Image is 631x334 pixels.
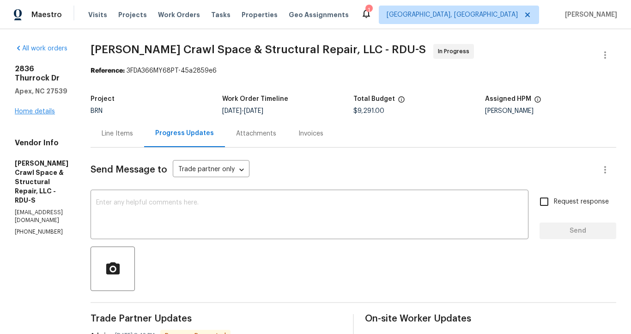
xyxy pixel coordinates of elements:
div: [PERSON_NAME] [485,108,617,114]
p: [PHONE_NUMBER] [15,228,68,236]
p: [EMAIL_ADDRESS][DOMAIN_NAME] [15,209,68,224]
h5: [PERSON_NAME] Crawl Space & Structural Repair, LLC - RDU-S [15,159,68,205]
a: All work orders [15,45,67,52]
span: On-site Worker Updates [365,314,616,323]
span: Maestro [31,10,62,19]
h5: Work Order Timeline [222,96,288,102]
h5: Total Budget [353,96,395,102]
div: Trade partner only [173,162,249,178]
h5: Project [91,96,115,102]
span: [PERSON_NAME] Crawl Space & Structural Repair, LLC - RDU-S [91,44,426,55]
span: [GEOGRAPHIC_DATA], [GEOGRAPHIC_DATA] [387,10,518,19]
span: Projects [118,10,147,19]
div: Line Items [102,129,133,138]
h5: Assigned HPM [485,96,531,102]
span: In Progress [438,47,473,56]
h2: 2836 Thurrock Dr [15,64,68,83]
span: [DATE] [222,108,242,114]
span: [DATE] [244,108,263,114]
span: Geo Assignments [289,10,349,19]
div: Attachments [236,129,276,138]
h4: Vendor Info [15,138,68,148]
span: Request response [554,197,609,207]
span: The hpm assigned to this work order. [534,96,541,108]
div: Invoices [298,129,323,138]
div: Progress Updates [155,129,214,138]
span: Trade Partner Updates [91,314,342,323]
span: Visits [88,10,107,19]
span: Send Message to [91,165,167,174]
div: 1 [365,6,372,15]
a: Home details [15,108,55,115]
b: Reference: [91,68,125,74]
span: - [222,108,263,114]
span: $9,291.00 [353,108,384,114]
span: [PERSON_NAME] [561,10,617,19]
div: 3FDA366MY68PT-45a2859e6 [91,66,616,75]
span: Tasks [211,12,231,18]
span: The total cost of line items that have been proposed by Opendoor. This sum includes line items th... [398,96,405,108]
span: Work Orders [158,10,200,19]
h5: Apex, NC 27539 [15,87,68,96]
span: BRN [91,108,103,114]
span: Properties [242,10,278,19]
